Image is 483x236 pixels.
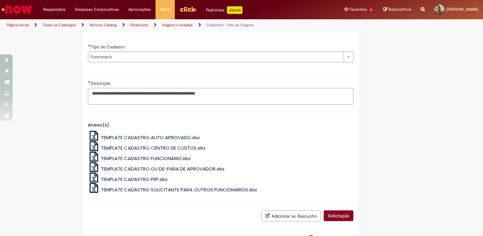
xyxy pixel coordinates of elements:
[75,6,119,13] span: Despesas Corporativas
[180,4,197,14] img: click_logo_yellow_360x200.png
[88,145,206,151] a: TEMPLATE CADASTRO CENTRO DE CUSTOS.xlsx
[383,7,411,13] a: Rascunhos
[388,6,411,12] span: Rascunhos
[130,22,148,28] a: Financeiro
[7,22,29,28] a: Página inicial
[42,22,76,28] a: Todos os Catálogos
[89,22,117,28] a: Service Catalog
[88,44,91,47] span: Obrigatório Preenchido
[88,186,257,193] a: TEMPLATE CADASTRO SOLICITANTE PARA OUTROS FUNCIONARIOS.xlsx
[101,145,205,151] span: TEMPLATE CADASTRO CENTRO DE CUSTOS.xlsx
[206,22,254,28] a: Cadastros - Site de Viagens
[350,6,367,13] span: Favoritos
[160,6,170,13] span: More
[91,44,126,50] span: Tipo do Cadastro
[88,88,353,105] textarea: Descrição
[128,6,151,13] span: Aprovações
[368,7,374,13] span: 4
[5,19,317,31] ul: Trilhas de página
[101,134,200,141] span: TEMPLATE CADASTRO AUTO APROVADO.xlsx
[88,165,225,172] a: TEMPLATE CADASTRO OU DE-PARA DE APROVADOR.xlsx
[261,210,321,221] button: Adicionar ao Rascunho
[88,122,353,128] h5: Anexo(s)
[88,155,191,162] a: TEMPLATE CADASTRO FUNCIONÁRIO.xlsx
[1,3,33,16] img: ServiceNow
[91,52,340,62] span: Funcionário
[43,6,65,13] span: Requisições
[101,176,168,183] span: TEMPLATE CADASTRO PEP.xlsx
[88,176,168,183] a: TEMPLATE CADASTRO PEP.xlsx
[88,81,91,83] span: Obrigatório Preenchido
[101,165,224,172] span: TEMPLATE CADASTRO OU DE-PARA DE APROVADOR.xlsx
[446,7,478,12] span: [PERSON_NAME]
[101,155,191,162] span: TEMPLATE CADASTRO FUNCIONÁRIO.xlsx
[101,186,257,193] span: TEMPLATE CADASTRO SOLICITANTE PARA OUTROS FUNCIONARIOS.xlsx
[91,80,112,86] span: Descrição
[206,6,242,14] div: Padroniza
[227,6,242,14] p: +GenAi
[88,134,200,141] a: TEMPLATE CADASTRO AUTO APROVADO.xlsx
[324,210,353,221] button: Solicitação
[162,22,193,28] a: Viagens e estadas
